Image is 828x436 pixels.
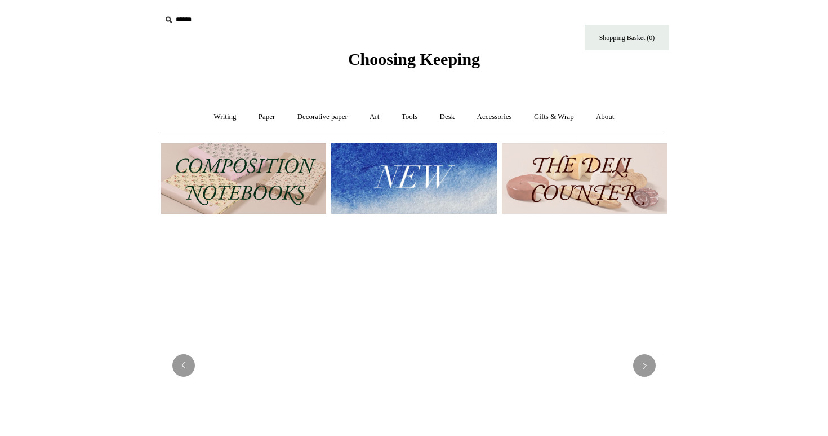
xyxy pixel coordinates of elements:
[248,102,286,132] a: Paper
[287,102,358,132] a: Decorative paper
[331,143,496,214] img: New.jpg__PID:f73bdf93-380a-4a35-bcfe-7823039498e1
[467,102,522,132] a: Accessories
[502,143,667,214] img: The Deli Counter
[359,102,389,132] a: Art
[430,102,465,132] a: Desk
[204,102,247,132] a: Writing
[348,50,480,68] span: Choosing Keeping
[524,102,584,132] a: Gifts & Wrap
[172,354,195,377] button: Previous
[348,59,480,67] a: Choosing Keeping
[633,354,656,377] button: Next
[391,102,428,132] a: Tools
[585,25,669,50] a: Shopping Basket (0)
[586,102,625,132] a: About
[161,143,326,214] img: 202302 Composition ledgers.jpg__PID:69722ee6-fa44-49dd-a067-31375e5d54ec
